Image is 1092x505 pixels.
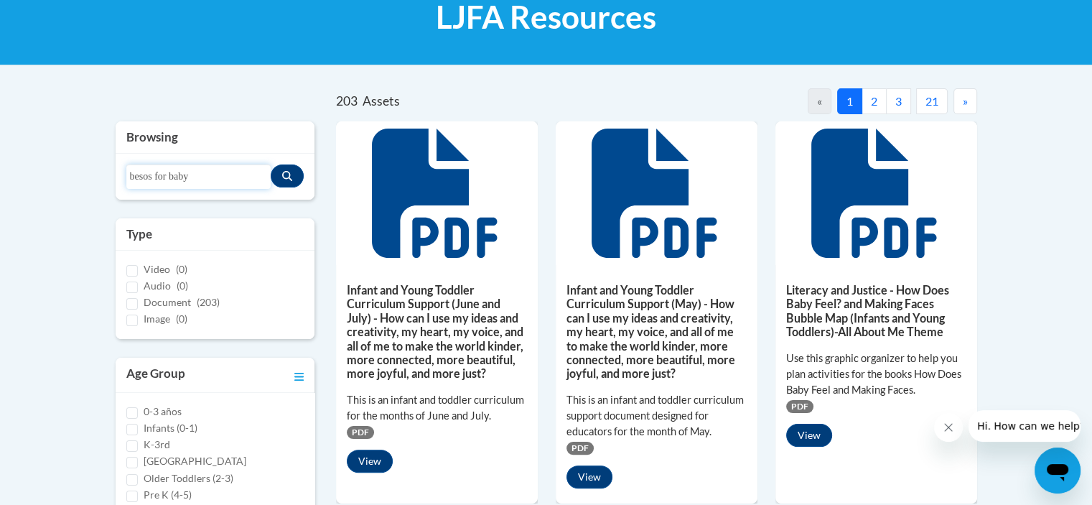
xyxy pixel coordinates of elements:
div: This is an infant and toddler curriculum support document designed for educators for the month of... [566,392,747,440]
button: Search resources [271,165,304,187]
span: Video [144,263,170,275]
span: (0) [177,279,188,292]
h3: Age Group [126,365,185,385]
button: 1 [837,88,862,114]
span: (203) [197,296,220,308]
button: 2 [862,88,887,114]
h3: Type [126,226,304,243]
span: Hi. How can we help? [9,10,116,22]
label: Infants (0-1) [144,420,197,436]
label: 0-3 años [144,404,182,420]
button: 3 [886,88,911,114]
h3: Browsing [126,129,304,146]
span: Audio [144,279,171,292]
span: (0) [176,312,187,325]
div: Use this graphic organizer to help you plan activities for the books How Does Baby Feel and Makin... [786,351,966,398]
label: Older Toddlers (2-3) [144,471,233,486]
input: Search resources [126,165,271,189]
label: K-3rd [144,437,170,453]
div: This is an infant and toddler curriculum for the months of June and July. [347,392,527,424]
h5: Infant and Young Toddler Curriculum Support (June and July) - How can I use my ideas and creativi... [347,283,527,381]
button: View [566,465,612,488]
label: [GEOGRAPHIC_DATA] [144,453,246,469]
button: View [786,424,832,447]
a: Toggle collapse [294,365,304,385]
button: 21 [916,88,948,114]
nav: Pagination Navigation [656,88,976,114]
button: Next [953,88,977,114]
label: Pre K (4-5) [144,487,192,503]
iframe: Close message [934,413,963,442]
h5: Literacy and Justice - How Does Baby Feel? and Making Faces Bubble Map (Infants and Young Toddler... [786,283,966,338]
iframe: Button to launch messaging window [1035,448,1081,494]
span: PDF [347,426,374,439]
iframe: Message from company [969,410,1081,442]
span: Image [144,312,170,325]
span: PDF [566,442,594,455]
span: » [963,94,968,108]
span: Assets [363,93,400,108]
span: PDF [786,400,813,413]
span: 203 [336,93,358,108]
button: View [347,450,393,473]
span: Document [144,296,191,308]
h5: Infant and Young Toddler Curriculum Support (May) - How can I use my ideas and creativity, my hea... [566,283,747,381]
span: (0) [176,263,187,275]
